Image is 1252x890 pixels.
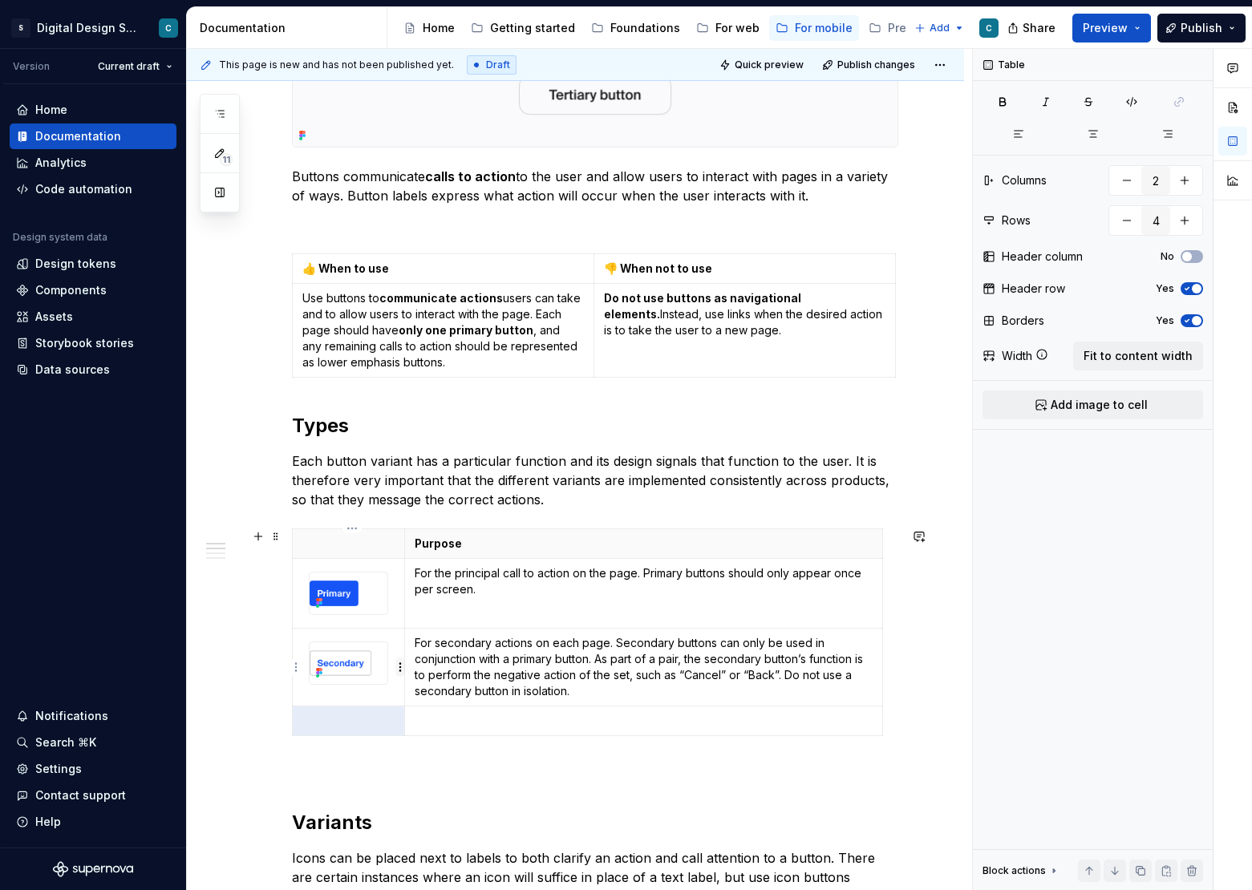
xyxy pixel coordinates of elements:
[10,304,176,330] a: Assets
[1002,212,1031,229] div: Rows
[35,128,121,144] div: Documentation
[13,60,50,73] div: Version
[35,362,110,378] div: Data sources
[292,810,898,835] h2: Variants
[10,730,176,755] button: Search ⌘K
[888,20,950,36] div: Pre Carbon
[910,17,970,39] button: Add
[35,761,82,777] div: Settings
[999,14,1066,42] button: Share
[1156,314,1174,327] label: Yes
[490,20,575,36] div: Getting started
[425,168,516,184] strong: calls to action
[986,22,992,34] div: C
[292,413,898,439] h2: Types
[11,18,30,38] div: S
[10,123,176,149] a: Documentation
[1161,250,1174,263] label: No
[715,54,811,76] button: Quick preview
[585,15,687,41] a: Foundations
[10,277,176,303] a: Components
[35,155,87,171] div: Analytics
[35,282,107,298] div: Components
[53,861,133,877] svg: Supernova Logo
[35,181,132,197] div: Code automation
[379,291,503,305] strong: communicate actions
[1181,20,1222,36] span: Publish
[35,787,126,803] div: Contact support
[98,60,160,73] span: Current draft
[35,814,61,830] div: Help
[1083,20,1128,36] span: Preview
[715,20,760,36] div: For web
[35,102,67,118] div: Home
[486,59,510,71] span: Draft
[415,536,873,552] p: Purpose
[219,59,454,71] span: This page is new and has not been published yet.
[35,256,116,272] div: Design tokens
[10,783,176,808] button: Contact support
[397,15,461,41] a: Home
[220,153,233,166] span: 11
[10,251,176,277] a: Design tokens
[35,708,108,724] div: Notifications
[10,703,176,729] button: Notifications
[91,55,180,78] button: Current draft
[310,572,387,614] img: 7bed1041-d9f9-4633-a92a-24472e106f30.png
[10,97,176,123] a: Home
[399,323,533,337] strong: only one primary button
[35,335,134,351] div: Storybook stories
[983,860,1060,882] div: Block actions
[795,20,853,36] div: For mobile
[1002,249,1083,265] div: Header column
[1073,342,1203,370] button: Fit to content width
[1072,14,1151,42] button: Preview
[1157,14,1246,42] button: Publish
[302,261,389,275] strong: 👍 When to use
[10,756,176,782] a: Settings
[837,59,915,71] span: Publish changes
[1002,313,1044,329] div: Borders
[930,22,950,34] span: Add
[604,261,712,275] strong: 👎 When not to use
[610,20,680,36] div: Foundations
[3,10,183,45] button: SDigital Design SystemC
[690,15,766,41] a: For web
[200,20,380,36] div: Documentation
[1084,348,1193,364] span: Fit to content width
[10,150,176,176] a: Analytics
[302,290,584,370] p: Use buttons to users can take and to allow users to interact with the page. Each page should have...
[1002,348,1032,364] div: Width
[415,565,873,597] p: For the principal call to action on the page. Primary buttons should only appear once per screen.
[10,809,176,835] button: Help
[423,20,455,36] div: Home
[292,451,898,509] p: Each button variant has a particular function and its design signals that function to the user. I...
[604,291,804,321] strong: Do not use buttons as navigational elements.
[983,864,1046,877] div: Block actions
[165,22,172,34] div: C
[1156,282,1174,295] label: Yes
[735,59,804,71] span: Quick preview
[1023,20,1055,36] span: Share
[10,176,176,202] a: Code automation
[862,15,974,41] a: Pre Carbon
[1002,281,1065,297] div: Header row
[10,357,176,382] a: Data sources
[464,15,581,41] a: Getting started
[37,20,140,36] div: Digital Design System
[292,167,898,205] p: Buttons communicate to the user and allow users to interact with pages in a variety of ways. Butt...
[415,635,873,699] p: For secondary actions on each page. Secondary buttons can only be used in conjunction with a prim...
[983,390,1203,419] button: Add image to cell
[1051,397,1148,413] span: Add image to cell
[10,330,176,356] a: Storybook stories
[397,12,906,44] div: Page tree
[769,15,859,41] a: For mobile
[35,734,96,750] div: Search ⌘K
[13,231,107,244] div: Design system data
[310,642,387,684] img: 735832e9-b264-4edf-beeb-00e3baecf334.png
[35,309,73,325] div: Assets
[1002,172,1047,188] div: Columns
[604,290,885,338] p: Instead, use links when the desired action is to take the user to a new page.
[817,54,922,76] button: Publish changes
